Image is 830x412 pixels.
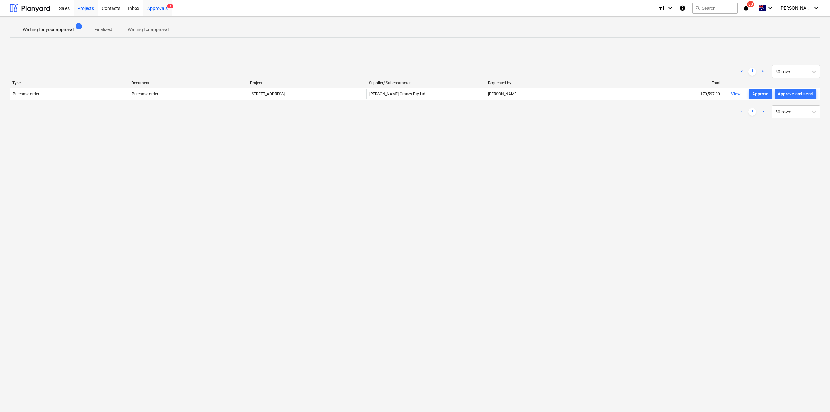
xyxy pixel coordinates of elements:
[738,68,746,76] a: Previous page
[692,3,738,14] button: Search
[251,92,285,96] span: 248 Bay Rd, Sandringham
[167,4,173,8] span: 1
[128,26,169,33] p: Waiting for approval
[488,81,602,85] div: Requested by
[726,89,746,99] button: View
[76,23,82,29] span: 1
[131,81,245,85] div: Document
[778,90,813,98] div: Approve and send
[759,108,766,116] a: Next page
[369,81,483,85] div: Supplier/ Subcontractor
[13,92,39,96] div: Purchase order
[748,108,756,116] a: Page 1 is your current page
[12,81,126,85] div: Type
[132,92,158,96] div: Purchase order
[749,89,772,99] button: Approve
[604,89,723,99] div: 170,597.00
[679,4,686,12] i: Knowledge base
[695,6,700,11] span: search
[738,108,746,116] a: Previous page
[250,81,364,85] div: Project
[731,90,741,98] div: View
[366,89,485,99] div: [PERSON_NAME] Cranes Pty Ltd
[94,26,112,33] p: Finalized
[759,68,766,76] a: Next page
[779,6,812,11] span: [PERSON_NAME]
[666,4,674,12] i: keyboard_arrow_down
[748,68,756,76] a: Page 1 is your current page
[812,4,820,12] i: keyboard_arrow_down
[766,4,774,12] i: keyboard_arrow_down
[743,4,749,12] i: notifications
[775,89,816,99] button: Approve and send
[658,4,666,12] i: format_size
[752,90,769,98] div: Approve
[23,26,74,33] p: Waiting for your approval
[485,89,604,99] div: [PERSON_NAME]
[747,1,754,7] span: 80
[607,81,720,85] div: Total
[798,381,830,412] iframe: Chat Widget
